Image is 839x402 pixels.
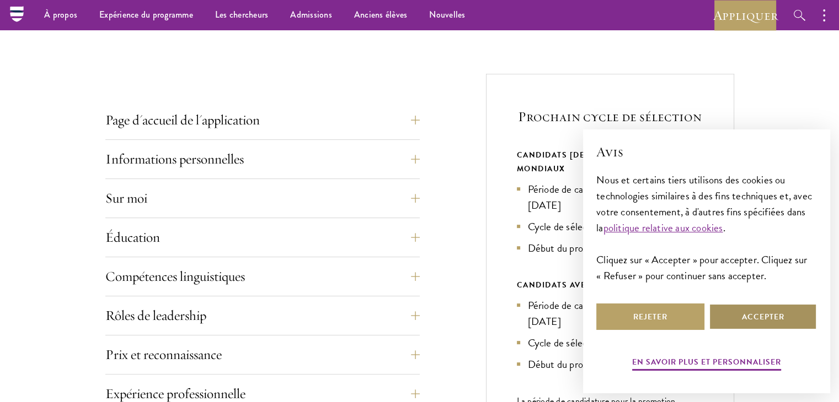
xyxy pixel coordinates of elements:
button: Rejeter [596,303,704,330]
font: Les chercheurs [215,8,269,21]
font: Prochain cycle de sélection [518,108,702,125]
button: Rôles de leadership [105,302,420,329]
font: Accepter [742,311,784,323]
font: Cliquez sur « Accepter » pour accepter. Cliquez sur « Refuser » pour continuer sans accepter. [596,252,807,284]
button: Page d'accueil de l'application [105,107,420,133]
font: Anciens élèves [354,8,408,21]
font: Admissions [290,8,332,21]
a: politique relative aux cookies [603,220,723,236]
button: Accepter [709,303,817,330]
font: Nouvelles [429,8,465,21]
button: Informations personnelles [105,146,420,172]
font: Nous et certains tiers utilisons des cookies ou technologies similaires à des fins techniques et,... [596,172,812,236]
font: Rôles de leadership [105,307,206,324]
button: Prix ​​et reconnaissance [105,341,420,368]
font: . [723,220,725,236]
button: Éducation [105,224,420,251]
button: En savoir plus et personnaliser [632,354,781,372]
font: CANDIDATS AVEC PASSEPORTS CHINOIS [517,279,690,291]
font: Expérience professionnelle [105,385,245,402]
font: Cycle de sélection : [DATE] - [DATE] [528,335,687,351]
font: Éducation [105,229,160,246]
button: Sur moi [105,185,420,211]
font: Rejeter [633,311,667,323]
button: Compétences linguistiques [105,263,420,290]
font: CANDIDATS [DEMOGRAPHIC_DATA] / MONDIAUX [517,149,675,175]
font: Période de candidature : [DATE] - [DATE] [528,181,671,213]
font: Début du programme : [DATE] [528,240,658,256]
font: Avis [596,143,623,160]
font: Informations personnelles [105,150,244,167]
font: Expérience du programme [99,8,193,21]
font: Compétences linguistiques [105,268,245,285]
font: Prix ​​et reconnaissance [105,346,222,363]
font: Sur moi [105,189,147,207]
font: Période de candidature : [DATE] - [DATE] [528,297,671,329]
font: Page d'accueil de l'application [105,111,260,128]
font: Appliquer [713,7,778,24]
font: Début du programme : [DATE] [528,356,658,372]
font: À propos [44,8,77,21]
font: En savoir plus et personnaliser [632,356,781,368]
font: Cycle de sélection : [DATE] - [DATE] [528,219,687,235]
